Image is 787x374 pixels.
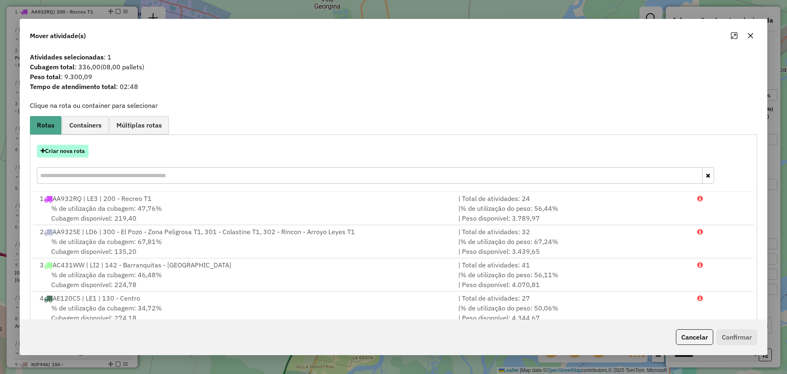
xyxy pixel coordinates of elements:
span: : 1 [25,52,762,62]
span: % de utilização do peso: 56,44% [460,204,558,212]
span: (08,00 pallets) [100,63,144,71]
i: Porcentagens após mover as atividades: Cubagem: 126,48% Peso: 156,38% [697,262,703,268]
span: : 9.300,09 [25,72,762,82]
div: 3 [35,260,453,270]
div: Cubagem disponível: 135,20 [35,237,453,256]
span: Múltiplas rotas [116,122,162,128]
div: Cubagem disponível: 274,18 [35,303,453,323]
strong: Atividades selecionadas [30,53,104,61]
span: AC431WW | LI2 | 142 - Barranquitas - [GEOGRAPHIC_DATA] [52,261,231,269]
i: Porcentagens após mover as atividades: Cubagem: 147,81% Peso: 155,81% [697,228,703,235]
span: Mover atividade(s) [30,31,86,41]
span: % de utilização da cubagem: 34,72% [51,304,162,312]
span: : 336,00 [25,62,762,72]
span: % de utilização do peso: 56,11% [460,271,558,279]
div: | | Peso disponível: 4.070,81 [453,270,692,290]
button: Maximize [728,29,741,42]
div: Cubagem disponível: 219,40 [35,203,453,223]
span: AA932SE | LD6 | 300 - El Pozo - Zona Peligrosa T1, 301 - Colastine T1, 302 - Rincon - Arroyo Leye... [52,228,355,236]
span: Rotas [37,122,55,128]
span: : 02:48 [25,82,762,91]
strong: Cubagem total [30,63,75,71]
div: | | Peso disponível: 3.439,65 [453,237,692,256]
strong: Peso total [30,73,61,81]
span: AE120CS | LE1 | 130 - Centro [52,294,140,302]
i: Porcentagens após mover as atividades: Cubagem: 127,76% Peso: 163,33% [697,195,703,202]
button: Criar nova rota [37,145,89,157]
strong: Tempo de atendimento total [30,82,116,91]
div: | | Peso disponível: 4.344,67 [453,303,692,323]
div: 2 [35,227,453,237]
i: Porcentagens após mover as atividades: Cubagem: 114,72% Peso: 156,96% [697,295,703,301]
span: AA932RQ | LE3 | 200 - Recreo T1 [52,194,152,203]
div: 1 [35,194,453,203]
span: % de utilização da cubagem: 67,81% [51,237,162,246]
span: Containers [69,122,102,128]
div: | Total de atividades: 41 [453,260,692,270]
span: % de utilização da cubagem: 47,76% [51,204,162,212]
div: | | Peso disponível: 3.789,97 [453,203,692,223]
button: Cancelar [676,329,713,345]
div: Cubagem disponível: 224,78 [35,270,453,290]
div: | Total de atividades: 24 [453,194,692,203]
div: | Total de atividades: 27 [453,293,692,303]
div: 4 [35,293,453,303]
div: | Total de atividades: 32 [453,227,692,237]
span: % de utilização da cubagem: 46,48% [51,271,162,279]
label: Clique na rota ou container para selecionar [30,100,158,110]
span: % de utilização do peso: 50,06% [460,304,558,312]
span: % de utilização do peso: 67,24% [460,237,558,246]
